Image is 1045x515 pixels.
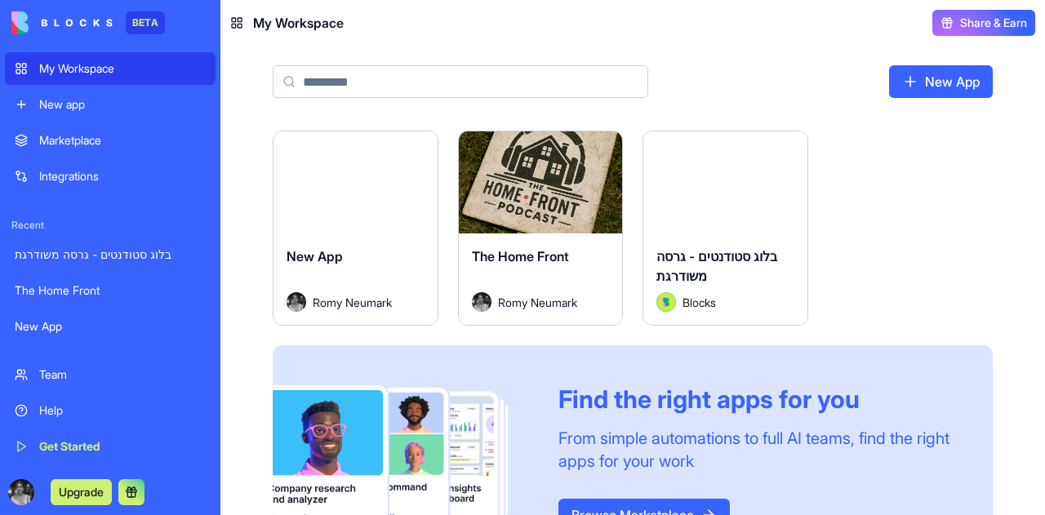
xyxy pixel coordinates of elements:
[932,10,1035,36] button: Share & Earn
[5,124,216,157] a: Marketplace
[472,292,491,312] img: Avatar
[39,168,206,184] div: Integrations
[889,65,993,98] a: New App
[558,384,954,414] div: Find the right apps for you
[39,96,206,113] div: New app
[39,438,206,455] div: Get Started
[656,248,777,284] span: בלוג סטודנטים - גרסה משודרגת
[287,248,343,264] span: New App
[5,274,216,307] a: The Home Front
[15,246,206,263] div: בלוג סטודנטים - גרסה משודרגת
[253,13,344,33] span: My Workspace
[5,358,216,391] a: Team
[8,479,34,505] img: ACg8ocJpo7-6uNqbL2O6o9AdRcTI_wCXeWsoHdL_BBIaBlFxyFzsYWgr=s96-c
[11,11,113,34] img: logo
[39,402,206,419] div: Help
[683,294,716,311] span: Blocks
[458,131,624,326] a: The Home FrontAvatarRomy Neumark
[5,394,216,427] a: Help
[5,430,216,463] a: Get Started
[643,131,808,326] a: בלוג סטודנטים - גרסה משודרגתAvatarBlocks
[5,238,216,271] a: בלוג סטודנטים - גרסה משודרגת
[5,219,216,232] span: Recent
[5,160,216,193] a: Integrations
[313,294,392,311] span: Romy Neumark
[15,318,206,335] div: New App
[656,292,676,312] img: Avatar
[5,52,216,85] a: My Workspace
[39,366,206,383] div: Team
[5,310,216,343] a: New App
[287,292,306,312] img: Avatar
[15,282,206,299] div: The Home Front
[960,15,1027,31] span: Share & Earn
[39,132,206,149] div: Marketplace
[498,294,577,311] span: Romy Neumark
[126,11,165,34] div: BETA
[472,248,569,264] span: The Home Front
[273,131,438,326] a: New AppAvatarRomy Neumark
[5,88,216,121] a: New app
[51,483,112,499] a: Upgrade
[558,427,954,473] div: From simple automations to full AI teams, find the right apps for your work
[39,60,206,77] div: My Workspace
[51,479,112,505] button: Upgrade
[11,11,165,34] a: BETA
